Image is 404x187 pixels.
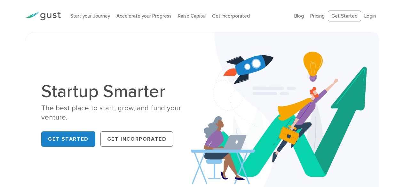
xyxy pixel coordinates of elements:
[70,13,110,19] a: Start your Journey
[178,13,206,19] a: Raise Capital
[41,82,197,100] h1: Startup Smarter
[310,13,325,19] a: Pricing
[328,11,361,22] a: Get Started
[100,131,173,147] a: Get Incorporated
[41,104,197,122] div: The best place to start, grow, and fund your venture.
[294,13,304,19] a: Blog
[25,12,61,20] img: Gust Logo
[41,131,95,147] a: Get Started
[364,13,376,19] a: Login
[116,13,171,19] a: Accelerate your Progress
[212,13,250,19] a: Get Incorporated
